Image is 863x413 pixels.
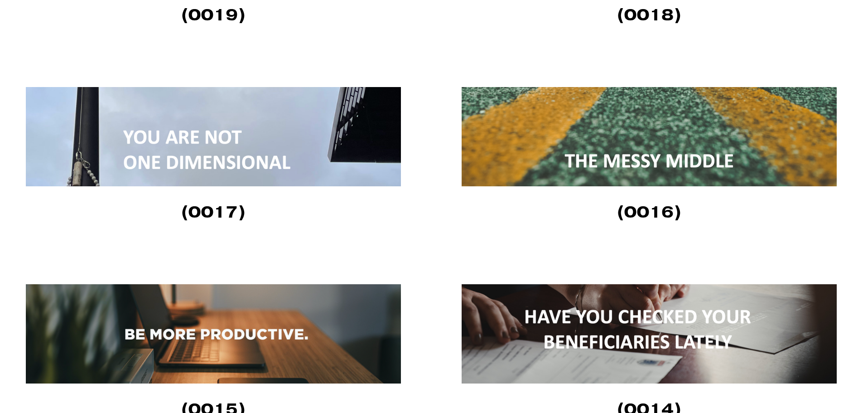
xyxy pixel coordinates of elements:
img: Have You Checked your Beneficiaries Lately? (0014) There are three phases to your financial journ... [462,284,837,384]
strong: (0016) [617,201,681,222]
strong: (0019) [181,4,246,25]
img: You Are Not One Dimensional (0017) I am often amused when I hear about a company asking their emp... [26,87,401,186]
strong: (0017) [181,201,246,222]
strong: (0018) [617,4,681,25]
img: Six Tips to Make You More Productive (0015) The other day I had great intentions. I had a list fr... [26,284,401,384]
img: The Messy Middle (0016) Have you ever set a goal? Sure you have. Here's a more specific question.... [462,87,837,186]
